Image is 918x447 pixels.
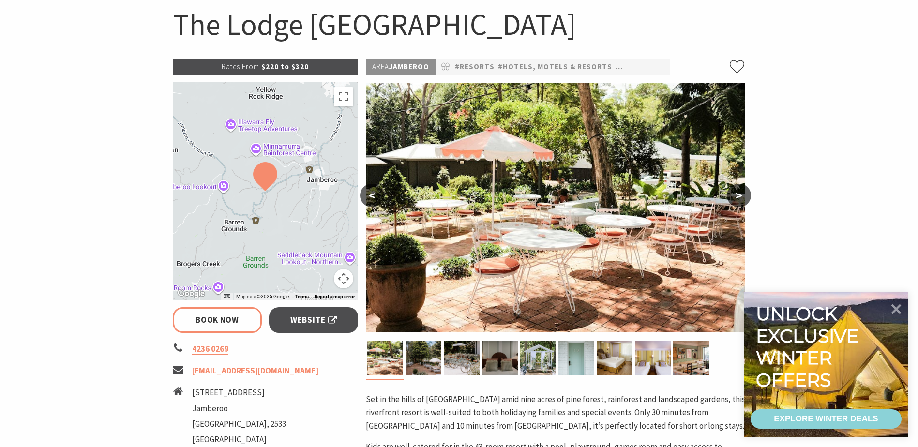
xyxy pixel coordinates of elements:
img: Room [558,341,594,375]
a: Report a map error [315,294,355,299]
a: #Hotels, Motels & Resorts [498,61,612,73]
img: yellow and lilac colour-way for king bedroom [597,341,632,375]
a: Terms (opens in new tab) [295,294,309,299]
li: [GEOGRAPHIC_DATA], 2533 [192,417,286,431]
li: Jamberoo [192,402,286,415]
li: [STREET_ADDRESS] [192,386,286,399]
a: [EMAIL_ADDRESS][DOMAIN_NAME] [192,365,318,376]
p: Set in the hills of [GEOGRAPHIC_DATA] amid nine acres of pine forest, rainforest and landscaped g... [366,393,745,432]
a: EXPLORE WINTER DEALS [751,409,902,429]
a: #Resorts [455,61,495,73]
a: Website [269,307,359,333]
p: Jamberoo [366,59,436,75]
img: outdoor restaurant with umbrellas and tables [366,83,745,332]
button: Toggle fullscreen view [334,87,353,106]
span: Area [372,62,389,71]
a: 4236 0269 [192,343,228,355]
button: > [727,184,751,207]
p: $220 to $320 [173,59,359,75]
li: [GEOGRAPHIC_DATA] [192,433,286,446]
span: Map data ©2025 Google [236,294,289,299]
div: EXPLORE WINTER DEALS [774,409,878,429]
a: Open this area in Google Maps (opens a new window) [175,287,207,300]
img: inside one of the twin double rooms [635,341,671,375]
img: Inside the restaurant [673,341,709,375]
button: < [360,184,384,207]
span: Website [290,313,337,327]
img: outdoor restaurant with umbrellas and tables [367,341,403,375]
a: Book Now [173,307,262,333]
img: Hotel room with pillows, bed, stripes on the wall and bespoke light fixtures. [482,341,518,375]
span: Rates From: [222,62,261,71]
img: photo of the tree cathedral with florals and drapery [520,341,556,375]
div: Unlock exclusive winter offers [756,303,863,391]
a: #Retreat & Lodges [616,61,692,73]
h1: The Lodge [GEOGRAPHIC_DATA] [173,5,746,44]
button: Map camera controls [334,269,353,288]
img: wedding garden with umbrellas, chairs and a bar [406,341,441,375]
img: Aqua bikes lined up surrounded by garden [444,341,480,375]
img: Google [175,287,207,300]
button: Keyboard shortcuts [224,293,230,300]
